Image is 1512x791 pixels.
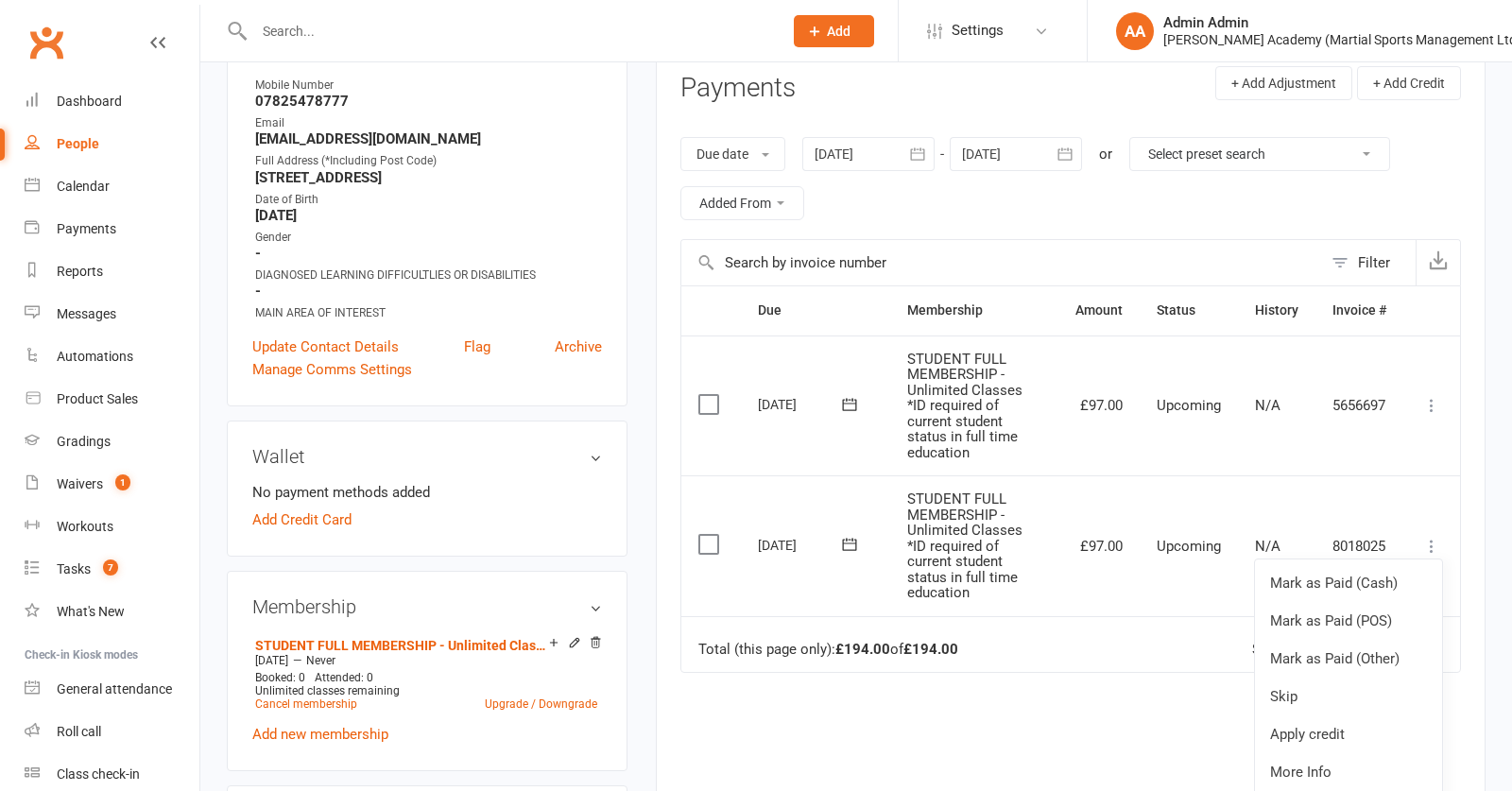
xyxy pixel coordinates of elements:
[1255,753,1442,791] a: More Info
[1315,286,1403,335] th: Invoice #
[255,77,602,95] div: Mobile Number
[1255,715,1442,753] a: Apply credit
[315,671,373,684] span: Attended: 0
[1255,678,1442,715] a: Skip
[1058,475,1140,616] td: £97.00
[907,351,1022,461] span: STUDENT FULL MEMBERSHIP - Unlimited Classes *ID required of current student status in full time e...
[249,18,769,44] input: Search...
[890,286,1058,335] th: Membership
[1058,335,1140,476] td: £97.00
[1357,66,1461,100] button: + Add Credit
[25,548,199,591] a: Tasks 7
[23,19,70,66] a: Clubworx
[1255,640,1442,678] a: Mark as Paid (Other)
[827,24,850,39] span: Add
[1315,475,1403,616] td: 8018025
[555,335,602,358] a: Archive
[57,766,140,782] div: Class check-in
[1238,286,1315,335] th: History
[57,434,111,449] div: Gradings
[1157,538,1221,555] span: Upcoming
[57,349,133,364] div: Automations
[681,240,1322,285] input: Search by invoice number
[57,724,101,739] div: Roll call
[25,463,199,506] a: Waivers 1
[255,267,602,284] div: DIAGNOSED LEARNING DIFFICULTLIES OR DISABILITIES
[1255,538,1280,555] span: N/A
[57,264,103,279] div: Reports
[758,389,845,419] div: [DATE]
[1058,286,1140,335] th: Amount
[252,596,602,617] h3: Membership
[57,136,99,151] div: People
[115,474,130,490] span: 1
[1358,251,1390,274] div: Filter
[1252,642,1419,658] div: Showing of payments
[57,221,116,236] div: Payments
[680,74,796,103] h3: Payments
[255,229,602,247] div: Gender
[25,123,199,165] a: People
[25,80,199,123] a: Dashboard
[252,446,602,467] h3: Wallet
[1140,286,1238,335] th: Status
[25,250,199,293] a: Reports
[250,653,602,668] div: —
[25,335,199,378] a: Automations
[252,726,388,743] a: Add new membership
[57,519,113,534] div: Workouts
[252,481,602,504] li: No payment methods added
[255,654,288,667] span: [DATE]
[485,697,597,711] a: Upgrade / Downgrade
[1255,564,1442,602] a: Mark as Paid (Cash)
[57,94,122,109] div: Dashboard
[255,93,602,110] strong: 07825478777
[57,179,110,194] div: Calendar
[1157,397,1221,414] span: Upcoming
[1099,143,1112,165] div: or
[252,508,352,531] a: Add Credit Card
[57,561,91,576] div: Tasks
[25,711,199,753] a: Roll call
[25,506,199,548] a: Workouts
[25,421,199,463] a: Gradings
[907,490,1022,601] span: STUDENT FULL MEMBERSHIP - Unlimited Classes *ID required of current student status in full time e...
[680,186,804,220] button: Added From
[255,638,549,653] a: STUDENT FULL MEMBERSHIP - Unlimited Classes *ID required of current student status in full time e...
[794,15,874,47] button: Add
[57,391,138,406] div: Product Sales
[1116,12,1154,50] div: AA
[57,604,125,619] div: What's New
[464,335,490,358] a: Flag
[255,169,602,186] strong: [STREET_ADDRESS]
[25,165,199,208] a: Calendar
[255,152,602,170] div: Full Address (*Including Post Code)
[1215,66,1352,100] button: + Add Adjustment
[255,207,602,224] strong: [DATE]
[835,641,890,658] strong: £194.00
[698,642,958,658] div: Total (this page only): of
[255,671,305,684] span: Booked: 0
[25,208,199,250] a: Payments
[252,34,602,62] h3: Contact information
[255,684,400,697] span: Unlimited classes remaining
[255,697,357,711] a: Cancel membership
[680,137,785,171] button: Due date
[952,9,1004,52] span: Settings
[1255,397,1280,414] span: N/A
[57,306,116,321] div: Messages
[255,130,602,147] strong: [EMAIL_ADDRESS][DOMAIN_NAME]
[103,559,118,576] span: 7
[255,191,602,209] div: Date of Birth
[57,681,172,696] div: General attendance
[252,335,399,358] a: Update Contact Details
[903,641,958,658] strong: £194.00
[255,114,602,132] div: Email
[252,358,412,381] a: Manage Comms Settings
[25,591,199,633] a: What's New
[25,668,199,711] a: General attendance kiosk mode
[255,283,602,300] strong: -
[306,654,335,667] span: Never
[57,476,103,491] div: Waivers
[1315,335,1403,476] td: 5656697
